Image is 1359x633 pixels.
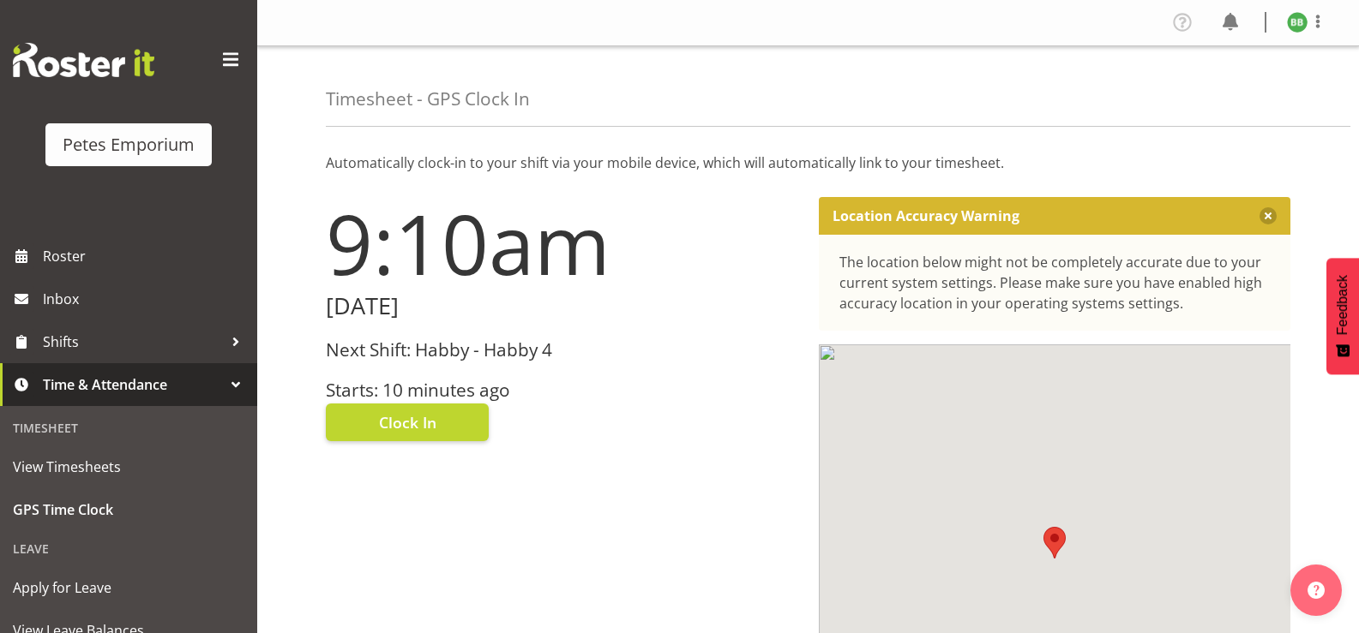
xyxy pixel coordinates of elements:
[1335,275,1350,335] span: Feedback
[326,152,1290,173] p: Automatically clock-in to your shift via your mobile device, which will automatically link to you...
[1326,258,1359,374] button: Feedback - Show survey
[4,410,253,445] div: Timesheet
[326,293,798,319] h2: [DATE]
[326,340,798,360] h3: Next Shift: Habby - Habby 4
[43,329,223,355] span: Shifts
[326,89,530,109] h4: Timesheet - GPS Clock In
[1308,582,1325,599] img: help-xxl-2.png
[13,43,154,77] img: Rosterit website logo
[326,197,798,290] h1: 9:10am
[839,252,1271,314] div: The location below might not be completely accurate due to your current system settings. Please m...
[13,575,244,600] span: Apply for Leave
[13,497,244,523] span: GPS Time Clock
[379,411,436,433] span: Clock In
[63,132,195,158] div: Petes Emporium
[43,372,223,397] span: Time & Attendance
[4,566,253,609] a: Apply for Leave
[43,286,249,312] span: Inbox
[833,207,1019,224] p: Location Accuracy Warning
[1260,207,1277,224] button: Close message
[326,403,489,441] button: Clock In
[4,531,253,566] div: Leave
[1287,12,1308,33] img: beena-bist9974.jpg
[43,243,249,269] span: Roster
[326,380,798,400] h3: Starts: 10 minutes ago
[4,488,253,531] a: GPS Time Clock
[4,445,253,488] a: View Timesheets
[13,454,244,480] span: View Timesheets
